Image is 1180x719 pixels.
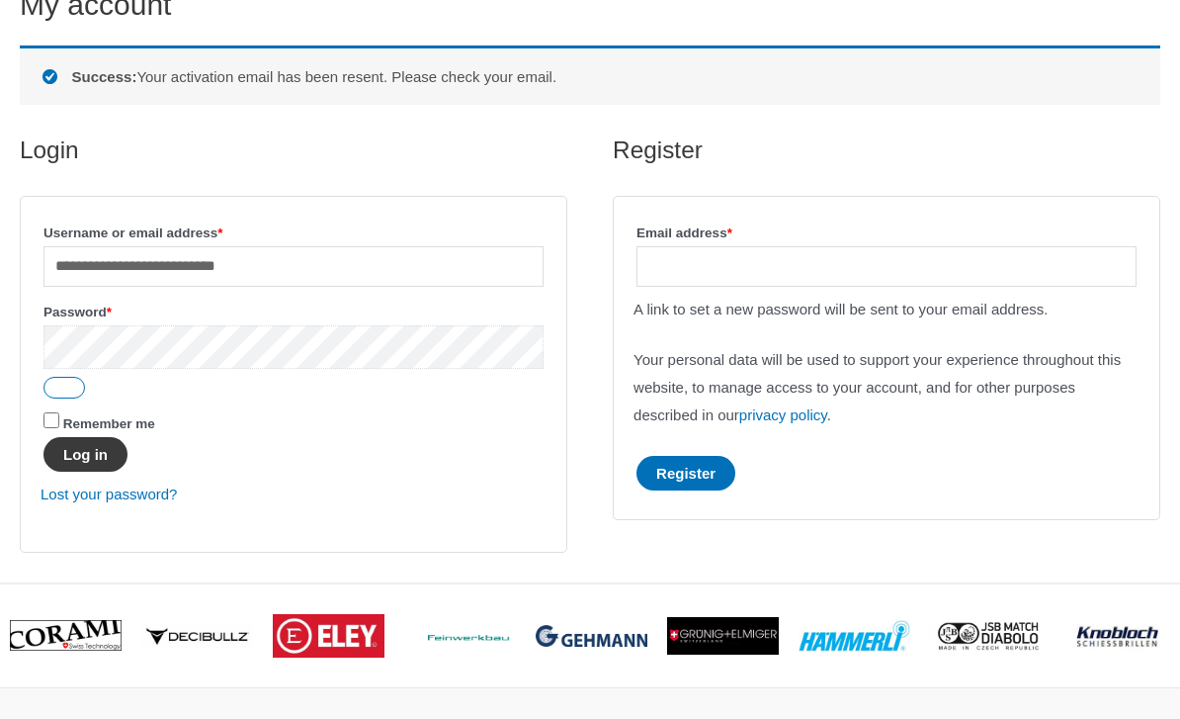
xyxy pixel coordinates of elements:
[613,135,1160,166] h2: Register
[43,437,127,472] button: Log in
[43,220,544,246] label: Username or email address
[636,220,1137,246] label: Email address
[633,346,1139,429] p: Your personal data will be used to support your experience throughout this website, to manage acc...
[72,68,137,85] strong: Success:
[63,416,155,431] span: Remember me
[41,486,177,502] a: Lost your password?
[43,412,59,428] input: Remember me
[633,296,1139,323] p: A link to set a new password will be sent to your email address.
[43,299,544,325] label: Password
[43,377,85,399] button: Show password
[636,456,735,491] button: Register
[739,406,827,423] a: privacy policy
[20,135,567,166] h2: Login
[20,45,1160,106] div: Your activation email has been resent. Please check your email.
[273,614,384,658] img: brand logo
